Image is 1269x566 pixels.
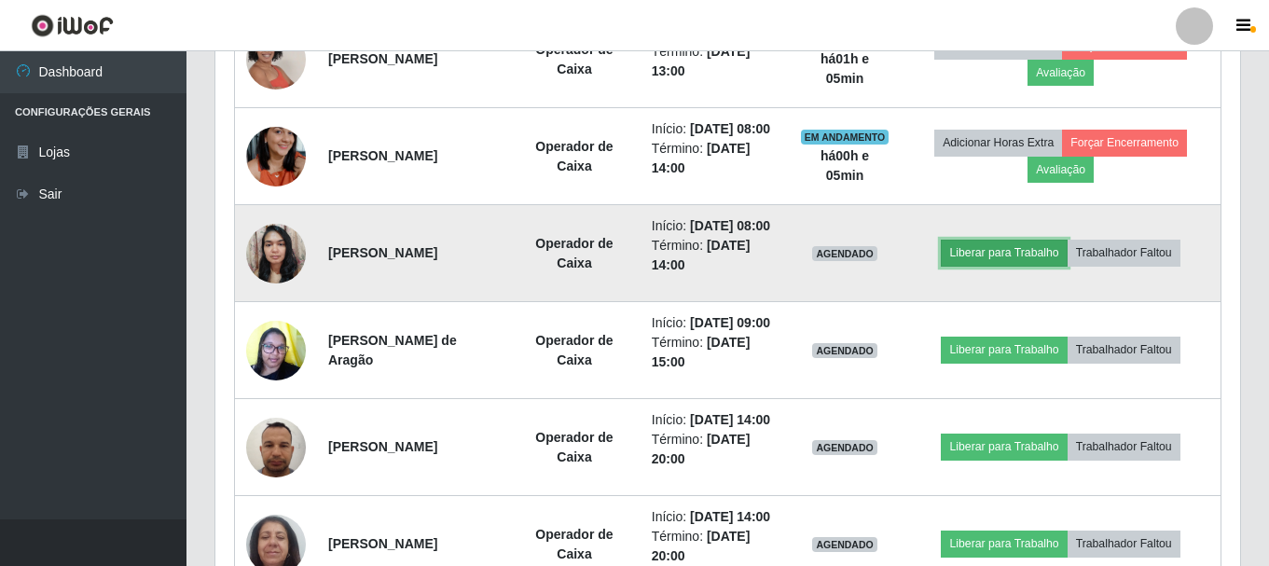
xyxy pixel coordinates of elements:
[652,313,778,333] li: Início:
[941,434,1067,460] button: Liberar para Trabalho
[1068,240,1180,266] button: Trabalhador Faltou
[31,14,114,37] img: CoreUI Logo
[821,148,869,183] strong: há 00 h e 05 min
[535,42,613,76] strong: Operador de Caixa
[652,139,778,178] li: Término:
[1028,60,1094,86] button: Avaliação
[941,240,1067,266] button: Liberar para Trabalho
[812,246,877,261] span: AGENDADO
[535,527,613,561] strong: Operador de Caixa
[652,216,778,236] li: Início:
[535,430,613,464] strong: Operador de Caixa
[535,333,613,367] strong: Operador de Caixa
[1068,434,1180,460] button: Trabalhador Faltou
[934,130,1062,156] button: Adicionar Horas Extra
[652,507,778,527] li: Início:
[690,121,770,136] time: [DATE] 08:00
[1062,130,1187,156] button: Forçar Encerramento
[652,42,778,81] li: Término:
[246,18,306,102] img: 1689018111072.jpeg
[941,337,1067,363] button: Liberar para Trabalho
[821,51,869,86] strong: há 01 h e 05 min
[801,130,890,145] span: EM ANDAMENTO
[328,536,437,551] strong: [PERSON_NAME]
[652,527,778,566] li: Término:
[246,407,306,487] img: 1701473418754.jpeg
[690,218,770,233] time: [DATE] 08:00
[328,51,437,66] strong: [PERSON_NAME]
[328,439,437,454] strong: [PERSON_NAME]
[328,245,437,260] strong: [PERSON_NAME]
[328,333,457,367] strong: [PERSON_NAME] de Aragão
[652,430,778,469] li: Término:
[535,139,613,173] strong: Operador de Caixa
[690,315,770,330] time: [DATE] 09:00
[1068,337,1180,363] button: Trabalhador Faltou
[328,148,437,163] strong: [PERSON_NAME]
[652,333,778,372] li: Término:
[652,236,778,275] li: Término:
[652,410,778,430] li: Início:
[812,440,877,455] span: AGENDADO
[652,119,778,139] li: Início:
[812,343,877,358] span: AGENDADO
[812,537,877,552] span: AGENDADO
[246,311,306,390] img: 1632390182177.jpeg
[1068,531,1180,557] button: Trabalhador Faltou
[690,412,770,427] time: [DATE] 14:00
[535,236,613,270] strong: Operador de Caixa
[941,531,1067,557] button: Liberar para Trabalho
[1028,157,1094,183] button: Avaliação
[690,509,770,524] time: [DATE] 14:00
[246,214,306,293] img: 1736008247371.jpeg
[246,104,306,210] img: 1704159862807.jpeg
